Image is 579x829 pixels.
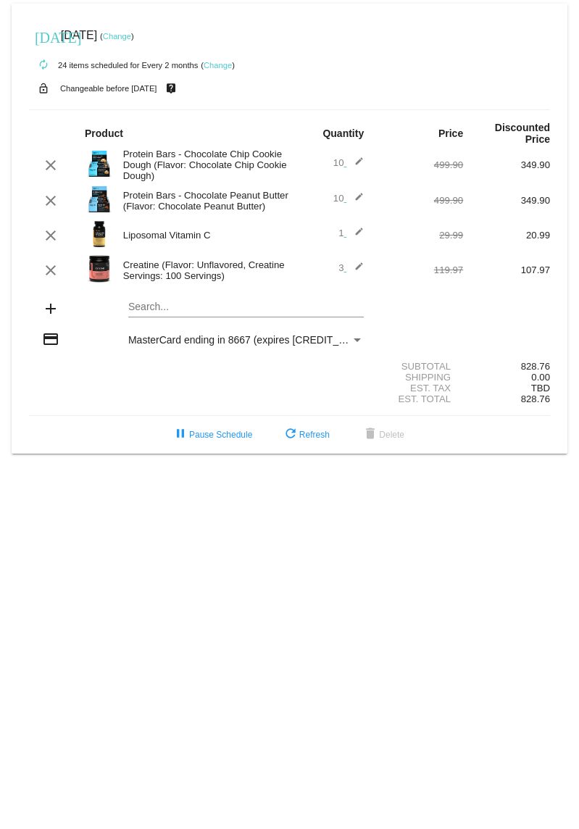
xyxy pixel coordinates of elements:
[29,61,198,70] small: 24 items scheduled for Every 2 months
[362,426,379,443] mat-icon: delete
[338,262,364,273] span: 3
[201,61,235,70] small: ( )
[376,393,463,404] div: Est. Total
[172,430,252,440] span: Pause Schedule
[376,195,463,206] div: 499.90
[463,361,550,372] div: 828.76
[463,195,550,206] div: 349.90
[42,300,59,317] mat-icon: add
[85,128,123,139] strong: Product
[35,57,52,74] mat-icon: autorenew
[116,149,290,181] div: Protein Bars - Chocolate Chip Cookie Dough (Flavor: Chocolate Chip Cookie Dough)
[128,301,364,313] input: Search...
[42,192,59,209] mat-icon: clear
[128,334,405,346] span: MasterCard ending in 8667 (expires [CREDIT_CARD_DATA])
[495,122,550,145] strong: Discounted Price
[116,190,290,212] div: Protein Bars - Chocolate Peanut Butter (Flavor: Chocolate Peanut Butter)
[116,259,290,281] div: Creatine (Flavor: Unflavored, Creatine Servings: 100 Servings)
[376,159,463,170] div: 499.90
[42,330,59,348] mat-icon: credit_card
[35,79,52,98] mat-icon: lock_open
[333,193,364,204] span: 10
[282,430,330,440] span: Refresh
[85,254,114,283] img: Image-1-Carousel-Creatine-100S-1000x1000-1.png
[346,157,364,174] mat-icon: edit
[160,422,264,448] button: Pause Schedule
[128,334,364,346] mat-select: Payment Method
[85,149,114,178] img: Image-1-Carousel-Protein-Bar-CCD-transp.png
[438,128,463,139] strong: Price
[322,128,364,139] strong: Quantity
[362,430,404,440] span: Delete
[282,426,299,443] mat-icon: refresh
[162,79,180,98] mat-icon: live_help
[463,230,550,241] div: 20.99
[463,159,550,170] div: 349.90
[338,228,364,238] span: 1
[103,32,131,41] a: Change
[204,61,232,70] a: Change
[350,422,416,448] button: Delete
[376,230,463,241] div: 29.99
[333,157,364,168] span: 10
[42,157,59,174] mat-icon: clear
[521,393,550,404] span: 828.76
[346,192,364,209] mat-icon: edit
[346,262,364,279] mat-icon: edit
[42,227,59,244] mat-icon: clear
[463,264,550,275] div: 107.97
[376,372,463,383] div: Shipping
[60,84,157,93] small: Changeable before [DATE]
[85,185,114,214] img: Image-1-Carousel-Protein-Bar-CPB-transp.png
[376,264,463,275] div: 119.97
[85,220,114,249] img: Image-1-Carousel-Vitamin-C-Photoshoped-1000x1000-1.png
[116,230,290,241] div: Liposomal Vitamin C
[100,32,134,41] small: ( )
[35,28,52,45] mat-icon: [DATE]
[172,426,189,443] mat-icon: pause
[376,383,463,393] div: Est. Tax
[270,422,341,448] button: Refresh
[346,227,364,244] mat-icon: edit
[42,262,59,279] mat-icon: clear
[376,361,463,372] div: Subtotal
[531,372,550,383] span: 0.00
[531,383,550,393] span: TBD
